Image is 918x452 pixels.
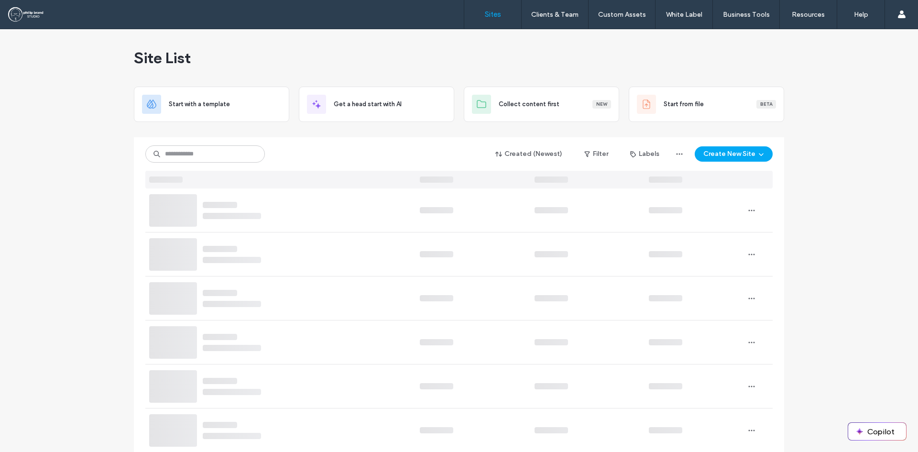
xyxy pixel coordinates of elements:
div: Get a head start with AI [299,87,454,122]
label: Business Tools [723,11,770,19]
div: Start with a template [134,87,289,122]
button: Filter [575,146,618,162]
div: Start from fileBeta [629,87,784,122]
button: Labels [622,146,668,162]
button: Copilot [848,423,906,440]
label: Help [854,11,868,19]
span: Start with a template [169,99,230,109]
label: Resources [792,11,825,19]
span: Site List [134,48,191,67]
label: Sites [485,10,501,19]
span: Help [22,7,41,15]
button: Create New Site [695,146,773,162]
label: Custom Assets [598,11,646,19]
span: Collect content first [499,99,559,109]
span: Get a head start with AI [334,99,402,109]
div: Beta [756,100,776,109]
div: Collect content firstNew [464,87,619,122]
label: Clients & Team [531,11,579,19]
button: Created (Newest) [487,146,571,162]
label: White Label [666,11,702,19]
div: New [592,100,611,109]
span: Start from file [664,99,704,109]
